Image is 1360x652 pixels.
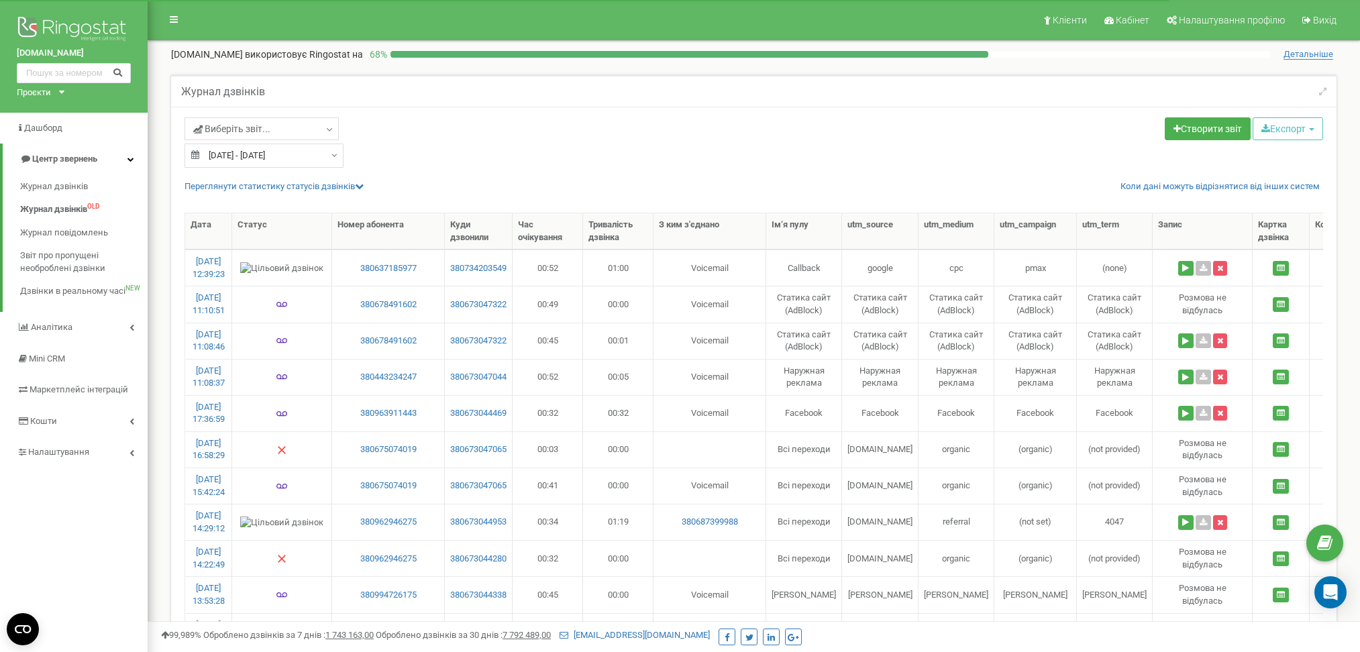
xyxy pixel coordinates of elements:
[17,47,131,60] a: [DOMAIN_NAME]
[161,630,201,640] span: 99,989%
[919,359,994,395] td: Наружная реклама
[994,613,1077,649] td: (not set)
[276,299,287,310] img: Голосова пошта
[332,213,445,250] th: Номер абонента
[842,323,919,359] td: Статика сайт (AdBlock)
[994,540,1077,576] td: (organic)
[20,280,148,303] a: Дзвінки в реальному часіNEW
[583,576,653,612] td: 00:00
[513,613,583,649] td: 00:26
[276,409,287,419] img: Голосова пошта
[1213,515,1227,530] button: Видалити запис
[1196,370,1211,384] a: Завантажити
[653,395,766,431] td: Voicemail
[1077,359,1153,395] td: Наружная реклама
[842,504,919,540] td: [DOMAIN_NAME]
[842,213,919,250] th: utm_sourcе
[17,63,131,83] input: Пошук за номером
[1314,576,1347,608] div: Open Intercom Messenger
[653,468,766,504] td: Voicemail
[919,395,994,431] td: Facebook
[450,443,507,456] a: 380673047065
[919,468,994,504] td: organic
[653,213,766,250] th: З ким з'єднано
[513,431,583,468] td: 00:03
[919,613,994,649] td: referral
[842,576,919,612] td: [PERSON_NAME]
[337,480,439,492] a: 380675074019
[513,540,583,576] td: 00:32
[994,323,1077,359] td: Статика сайт (AdBlock)
[994,468,1077,504] td: (organic)
[337,335,439,347] a: 380678491602
[994,213,1077,250] th: utm_cаmpaign
[842,250,919,286] td: google
[1196,333,1211,348] a: Завантажити
[193,547,225,569] a: [DATE] 14:22:49
[29,354,65,364] span: Mini CRM
[560,630,710,640] a: [EMAIL_ADDRESS][DOMAIN_NAME]
[193,620,225,643] a: [DATE] 13:26:11
[653,576,766,612] td: Voicemail
[919,540,994,576] td: organic
[31,322,72,332] span: Аналiтика
[276,445,287,455] img: Немає відповіді
[1120,180,1320,193] a: Коли дані можуть відрізнятися вiд інших систем
[994,250,1077,286] td: pmax
[337,407,439,420] a: 380963911443
[583,286,653,322] td: 00:00
[513,250,583,286] td: 00:52
[450,298,507,311] a: 380673047322
[583,468,653,504] td: 00:00
[653,250,766,286] td: Voicemail
[20,175,148,199] a: Журнал дзвінків
[450,589,507,602] a: 380673044338
[1196,515,1211,530] a: Завантажити
[193,329,225,352] a: [DATE] 11:08:46
[1284,49,1333,60] span: Детальніше
[1077,468,1153,504] td: (not provided)
[513,286,583,322] td: 00:49
[20,250,141,274] span: Звіт про пропущені необроблені дзвінки
[842,395,919,431] td: Facebook
[513,468,583,504] td: 00:41
[513,576,583,612] td: 00:45
[583,250,653,286] td: 01:00
[203,630,374,640] span: Оброблено дзвінків за 7 днів :
[24,123,62,133] span: Дашборд
[1253,117,1323,140] button: Експорт
[276,335,287,346] img: Голосова пошта
[1196,406,1211,421] a: Завантажити
[1196,261,1211,276] a: Завантажити
[842,359,919,395] td: Наружная реклама
[919,250,994,286] td: cpc
[1313,15,1337,25] span: Вихід
[276,553,287,564] img: Немає відповіді
[583,504,653,540] td: 01:19
[653,286,766,322] td: Voicemail
[450,371,507,384] a: 380673047044
[450,407,507,420] a: 380673044469
[276,590,287,600] img: Голосова пошта
[653,359,766,395] td: Voicemail
[994,576,1077,612] td: [PERSON_NAME]
[363,48,390,61] p: 68 %
[376,630,551,640] span: Оброблено дзвінків за 30 днів :
[1153,576,1253,612] td: Розмова не вiдбулась
[994,359,1077,395] td: Наружная реклама
[450,553,507,565] a: 380673044280
[325,630,374,640] u: 1 743 163,00
[583,431,653,468] td: 00:00
[503,630,551,640] u: 7 792 489,00
[583,323,653,359] td: 00:01
[513,323,583,359] td: 00:45
[1213,261,1227,276] button: Видалити запис
[1253,213,1310,250] th: Картка дзвінка
[193,256,225,279] a: [DATE] 12:39:23
[1077,286,1153,322] td: Статика сайт (AdBlock)
[766,250,842,286] td: Callback
[17,87,51,99] div: Проєкти
[1153,468,1253,504] td: Розмова не вiдбулась
[1116,15,1149,25] span: Кабінет
[513,504,583,540] td: 00:34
